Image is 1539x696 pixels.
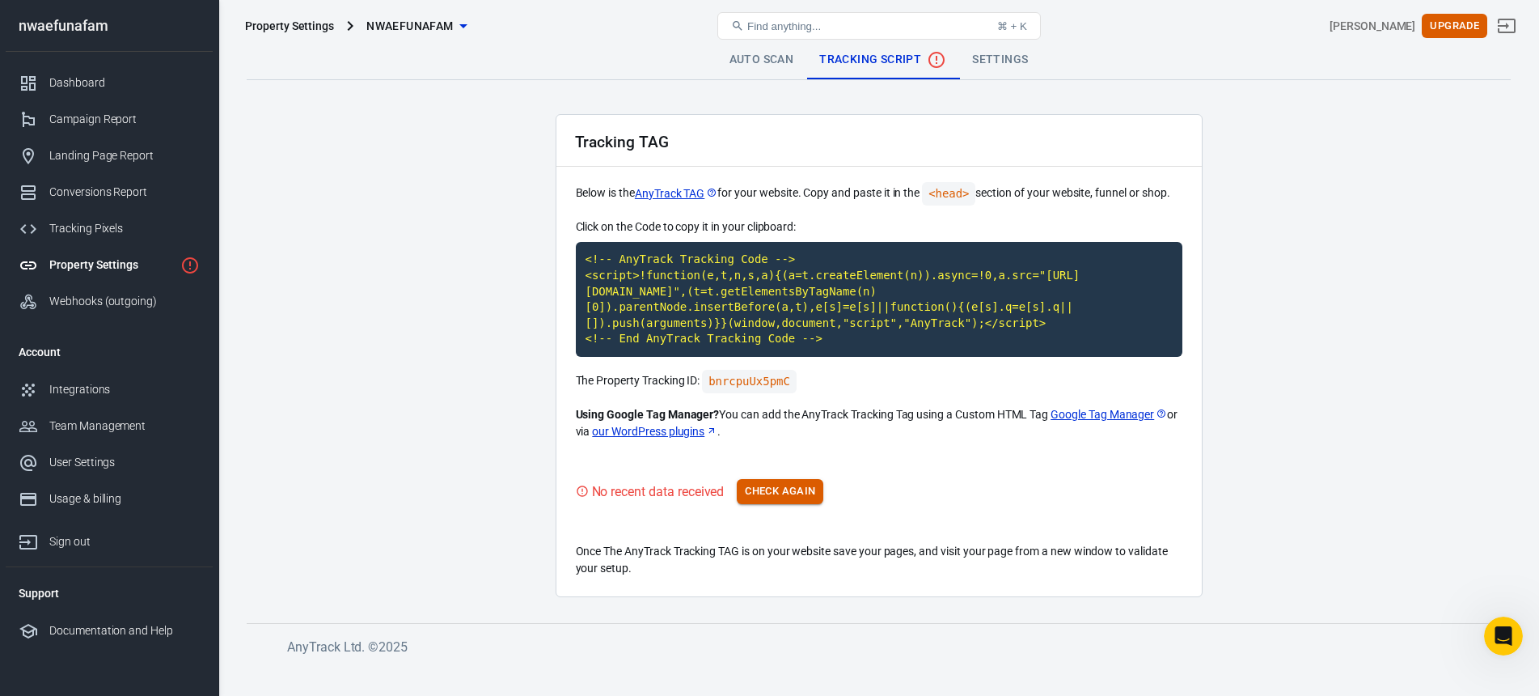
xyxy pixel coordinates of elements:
[6,333,213,371] li: Account
[49,257,174,274] div: Property Settings
[737,479,823,504] button: Check Again
[592,482,725,502] div: No recent data received
[245,18,334,34] div: Property Settings
[6,371,213,408] a: Integrations
[49,622,200,639] div: Documentation and Help
[1487,6,1526,45] a: Sign out
[49,533,200,550] div: Sign out
[927,50,946,70] svg: No data received
[6,174,213,210] a: Conversions Report
[6,408,213,444] a: Team Management
[366,16,453,36] span: nwaefunafam
[702,370,797,393] code: Click to copy
[49,220,200,237] div: Tracking Pixels
[747,20,821,32] span: Find anything...
[592,423,717,440] a: our WordPress plugins
[959,40,1041,79] a: Settings
[287,637,1500,657] h6: AnyTrack Ltd. © 2025
[576,543,1182,577] p: Once The AnyTrack Tracking TAG is on your website save your pages, and visit your page from a new...
[922,182,975,206] code: <head>
[576,406,1182,440] p: You can add the AnyTrack Tracking Tag using a Custom HTML Tag or via .
[6,210,213,247] a: Tracking Pixels
[49,74,200,91] div: Dashboard
[6,65,213,101] a: Dashboard
[576,370,1182,393] p: The Property Tracking ID:
[6,481,213,517] a: Usage & billing
[576,482,725,502] div: Visit your website to trigger the Tracking Tag and validate your setup.
[576,408,720,421] strong: Using Google Tag Manager?
[576,242,1182,357] code: Click to copy
[49,111,200,128] div: Campaign Report
[49,293,200,310] div: Webhooks (outgoing)
[717,40,807,79] a: Auto Scan
[49,490,200,507] div: Usage & billing
[6,19,213,33] div: nwaefunafam
[49,418,200,435] div: Team Management
[575,134,669,151] h2: Tracking TAG
[360,11,472,41] button: nwaefunafam
[576,182,1182,206] p: Below is the for your website. Copy and paste it in the section of your website, funnel or shop.
[1330,18,1415,35] div: Account id: 0HiXHFFi
[576,219,1182,236] p: Click on the Code to copy it in your clipboard:
[6,444,213,481] a: User Settings
[6,283,213,320] a: Webhooks (outgoing)
[180,256,200,275] svg: Property is not installed yet
[635,185,717,202] a: AnyTrack TAG
[49,147,200,164] div: Landing Page Report
[6,517,213,560] a: Sign out
[6,138,213,174] a: Landing Page Report
[997,20,1027,32] div: ⌘ + K
[49,454,200,471] div: User Settings
[49,184,200,201] div: Conversions Report
[819,50,946,70] span: Tracking Script
[6,574,213,613] li: Support
[6,101,213,138] a: Campaign Report
[1484,617,1523,656] iframe: Intercom live chat
[1051,406,1167,423] a: Google Tag Manager
[1422,14,1487,39] button: Upgrade
[49,381,200,398] div: Integrations
[6,247,213,283] a: Property Settings
[717,12,1041,40] button: Find anything...⌘ + K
